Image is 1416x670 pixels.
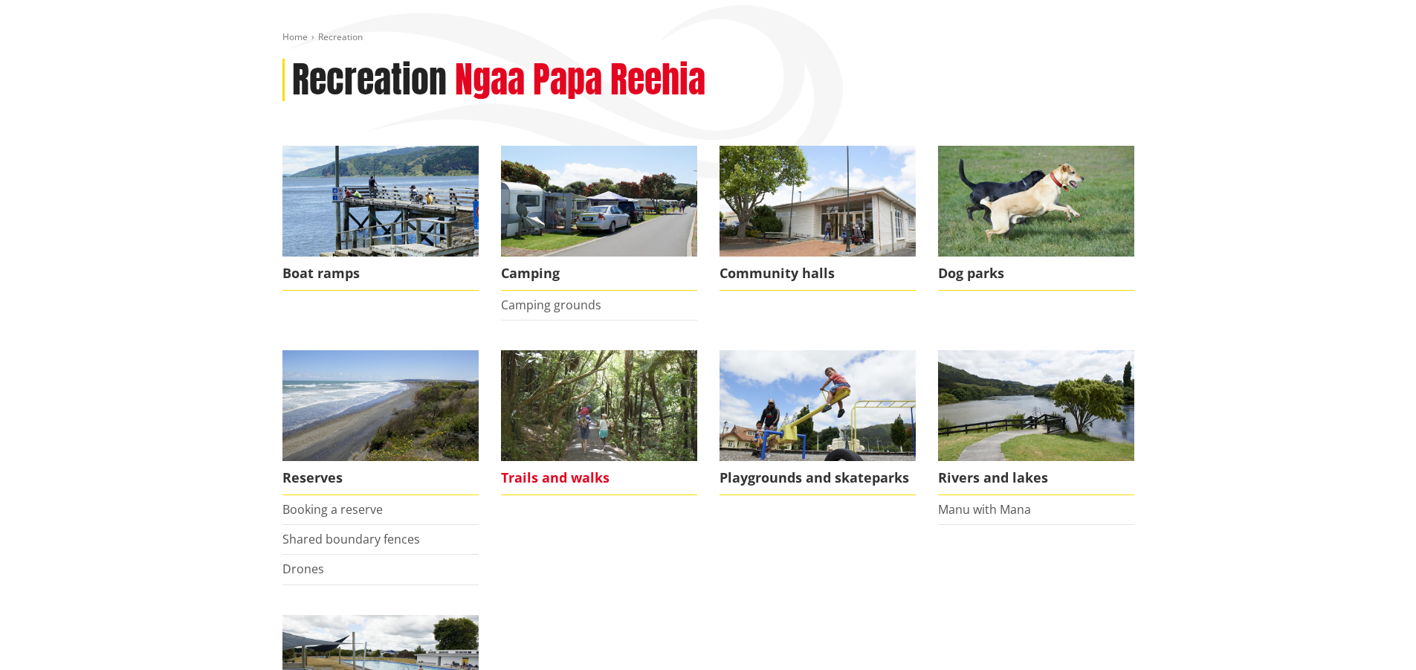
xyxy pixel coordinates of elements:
span: Playgrounds and skateparks [720,461,916,495]
img: Ngaruawahia Memorial Hall [720,146,916,257]
a: Shared boundary fences [282,531,420,547]
a: Port Waikato council maintained boat ramp Boat ramps [282,146,479,291]
span: Camping [501,257,697,291]
a: Ngaruawahia Memorial Hall Community halls [720,146,916,291]
a: The Waikato River flowing through Ngaruawahia Rivers and lakes [938,350,1134,495]
span: Rivers and lakes [938,461,1134,495]
span: Reserves [282,461,479,495]
a: camping-ground-v2 Camping [501,146,697,291]
img: Playground in Ngaruawahia [720,350,916,461]
a: Drones [282,561,324,577]
img: Find your local dog park [938,146,1134,257]
span: Trails and walks [501,461,697,495]
img: Port Waikato coastal reserve [282,350,479,461]
iframe: Messenger Launcher [1348,608,1401,661]
h1: Recreation [292,59,447,102]
a: Find your local dog park Dog parks [938,146,1134,291]
a: Port Waikato coastal reserve Reserves [282,350,479,495]
img: Bridal Veil Falls [501,350,697,461]
a: Booking a reserve [282,501,383,518]
span: Recreation [318,30,363,43]
h2: Ngaa Papa Reehia [455,59,705,102]
span: Community halls [720,257,916,291]
img: Waikato River, Ngaruawahia [938,350,1134,461]
img: camping-ground-v2 [501,146,697,257]
a: Camping grounds [501,297,601,313]
a: Home [282,30,308,43]
a: Bridal Veil Falls scenic walk is located near Raglan in the Waikato Trails and walks [501,350,697,495]
a: Manu with Mana [938,501,1031,518]
span: Boat ramps [282,257,479,291]
a: A family enjoying a playground in Ngaruawahia Playgrounds and skateparks [720,350,916,495]
nav: breadcrumb [282,31,1134,44]
img: Port Waikato boat ramp [282,146,479,257]
span: Dog parks [938,257,1134,291]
